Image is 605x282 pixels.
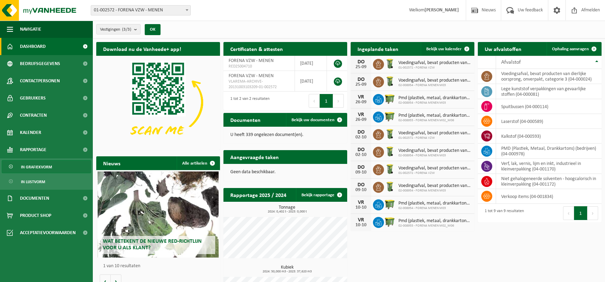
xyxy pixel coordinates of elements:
img: WB-1100-HPE-GN-50 [384,216,396,228]
div: 02-10 [354,153,368,157]
span: Voedingsafval, bevat producten van dierlijke oorsprong, onverpakt, categorie 3 [398,130,471,136]
td: [DATE] [295,56,327,71]
h2: Uw afvalstoffen [478,42,528,55]
span: 01-002572 - FORENA VZW [398,66,471,70]
img: WB-0140-HPE-GN-50 [384,58,396,70]
div: 1 tot 2 van 2 resultaten [227,93,269,108]
span: In lijstvorm [21,175,45,188]
img: WB-0140-HPE-GN-50 [384,163,396,175]
div: DO [354,182,368,188]
td: PMD (Plastiek, Metaal, Drankkartons) (bedrijven) (04-000978) [496,144,602,159]
span: 02-008954 - FORENA MENEN M03 [398,189,471,193]
div: 02-10 [354,135,368,140]
span: 01-002572 - FORENA VZW - MENEN [91,6,190,15]
span: Pmd (plastiek, metaal, drankkartons) (bedrijven) [398,201,471,206]
span: RED25004710 [229,64,289,69]
span: 01-002572 - FORENA VZW - MENEN [91,5,191,15]
a: Wat betekent de nieuwe RED-richtlijn voor u als klant? [98,171,219,258]
span: Voedingsafval, bevat producten van dierlijke oorsprong, onverpakt, categorie 3 [398,60,471,66]
a: Alle artikelen [177,156,219,170]
td: laserstof (04-000589) [496,114,602,129]
h2: Nieuws [96,156,127,170]
button: Vestigingen(3/3) [96,24,141,34]
span: Navigatie [20,21,41,38]
button: Previous [563,206,574,220]
span: Vestigingen [100,24,131,35]
h2: Rapportage 2025 / 2024 [223,188,293,201]
button: OK [145,24,161,35]
a: Bekijk uw documenten [286,113,346,127]
a: In lijstvorm [2,175,91,188]
span: 02-008954 - FORENA MENEN M03 [398,154,471,158]
span: Bedrijfsgegevens [20,55,60,72]
span: Voedingsafval, bevat producten van dierlijke oorsprong, onverpakt, categorie 3 [398,166,471,171]
img: WB-1100-HPE-GN-50 [384,111,396,122]
span: Dashboard [20,38,46,55]
div: DO [354,59,368,65]
div: 09-10 [354,170,368,175]
span: Acceptatievoorwaarden [20,224,76,241]
span: Contactpersonen [20,72,60,90]
span: Documenten [20,190,49,207]
span: Ophaling aanvragen [552,47,589,51]
span: In grafiekvorm [21,160,52,174]
span: FORENA VZW - MENEN [229,73,274,79]
div: 10-10 [354,223,368,228]
td: verf, lak, vernis, lijm en inkt, industrieel in kleinverpakking (04-001170) [496,159,602,174]
a: Bekijk uw kalender [421,42,474,56]
img: WB-0140-HPE-GN-50 [384,146,396,157]
div: DO [354,77,368,82]
div: 25-09 [354,82,368,87]
div: 26-09 [354,100,368,105]
div: VR [354,94,368,100]
span: 02-008955 - FORENA MENEN M02_M06 [398,224,471,228]
button: 1 [574,206,587,220]
button: Next [587,206,598,220]
span: Pmd (plastiek, metaal, drankkartons) (bedrijven) [398,113,471,118]
span: Wat betekent de nieuwe RED-richtlijn voor u als klant? [103,239,202,251]
div: VR [354,217,368,223]
p: Geen data beschikbaar. [230,170,340,175]
strong: [PERSON_NAME] [425,8,459,13]
div: 10-10 [354,205,368,210]
p: 1 van 10 resultaten [103,264,217,269]
span: 2024: 50,000 m3 - 2025: 37,620 m3 [227,270,347,273]
td: spuitbussen (04-000114) [496,99,602,114]
div: 26-09 [354,117,368,122]
span: Rapportage [20,141,46,158]
span: Voedingsafval, bevat producten van dierlijke oorsprong, onverpakt, categorie 3 [398,148,471,154]
td: verkoop items (04-001834) [496,189,602,204]
a: In grafiekvorm [2,160,91,173]
h2: Certificaten & attesten [223,42,290,55]
img: WB-1100-HPE-GN-50 [384,93,396,105]
span: Gebruikers [20,90,46,107]
img: WB-1100-HPE-GN-50 [384,198,396,210]
span: Product Shop [20,207,51,224]
h3: Tonnage [227,205,347,213]
span: Afvalstof [501,60,521,65]
div: 1 tot 9 van 9 resultaten [481,206,524,221]
img: Download de VHEPlus App [96,56,220,149]
button: Previous [309,94,320,108]
td: voedingsafval, bevat producten van dierlijke oorsprong, onverpakt, categorie 3 (04-000024) [496,69,602,84]
a: Ophaling aanvragen [547,42,601,56]
td: [DATE] [295,71,327,92]
div: DO [354,147,368,153]
span: FORENA VZW - MENEN [229,58,274,63]
span: Pmd (plastiek, metaal, drankkartons) (bedrijven) [398,95,471,101]
h2: Ingeplande taken [351,42,405,55]
div: VR [354,200,368,205]
div: 25-09 [354,65,368,70]
h2: Documenten [223,113,267,126]
div: VR [354,112,368,117]
img: WB-0140-HPE-GN-50 [384,181,396,192]
span: 02-008954 - FORENA MENEN M03 [398,206,471,210]
span: 02-008954 - FORENA MENEN M03 [398,101,471,105]
p: U heeft 339 ongelezen document(en). [230,133,340,137]
td: kalkstof (04-000593) [496,129,602,144]
span: 2024: 0,402 t - 2025: 0,000 t [227,210,347,213]
a: Bekijk rapportage [296,188,346,202]
span: 01-002572 - FORENA VZW [398,171,471,175]
span: 02-008955 - FORENA MENEN M02_M06 [398,118,471,123]
span: Bekijk uw documenten [291,118,334,122]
